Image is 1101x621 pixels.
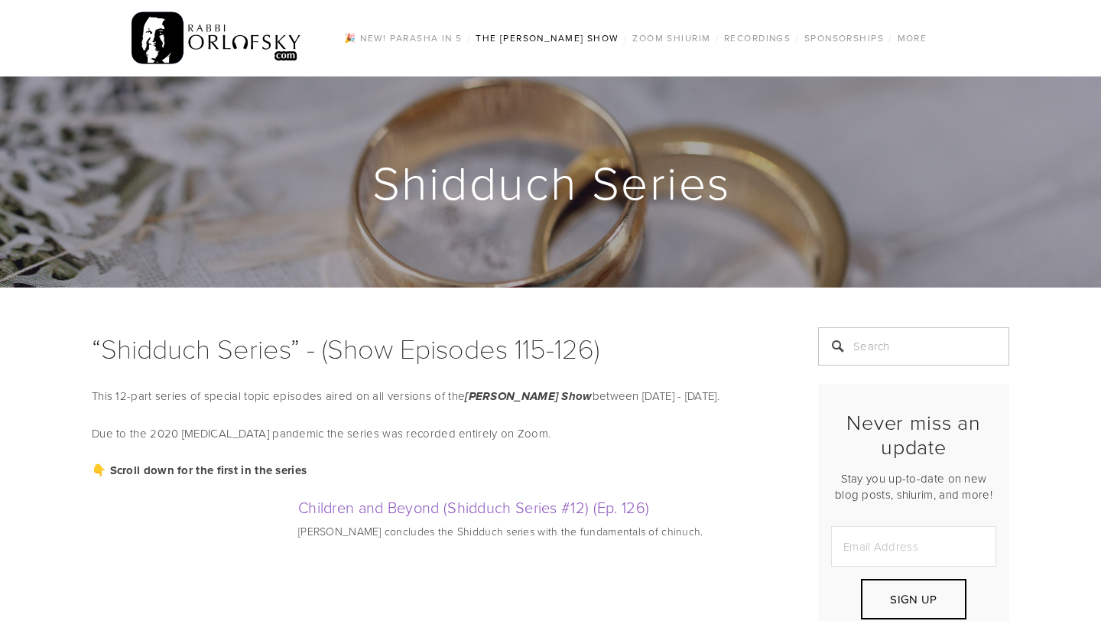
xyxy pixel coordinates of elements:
a: 🎉 NEW! Parasha in 5 [339,28,466,48]
h1: “Shidduch Series” - (Show Episodes 115-126) [92,327,780,369]
input: Search [818,327,1009,366]
h1: Shidduch Series [92,158,1011,206]
span: / [624,31,628,44]
a: Zoom Shiurim [628,28,715,48]
h2: Never miss an update [831,410,996,460]
input: Email Address [831,526,996,567]
a: Recordings [719,28,795,48]
img: RabbiOrlofsky.com [132,8,302,68]
span: / [888,31,892,44]
span: Sign Up [890,591,937,607]
p: This 12-part series of special topic episodes aired on all versions of the between [DATE] - [DATE]. [92,387,780,406]
strong: 👇 Scroll down for the first in the series [92,462,307,479]
p: Stay you up-to-date on new blog posts, shiurim, and more! [831,470,996,502]
a: Children and Beyond (Shidduch Series #12) (Ep. 126) [92,498,298,606]
p: Due to the 2020 [MEDICAL_DATA] pandemic the series was recorded entirely on Zoom. [92,424,780,443]
a: The [PERSON_NAME] Show [471,28,624,48]
em: [PERSON_NAME] Show [465,390,592,404]
a: Children and Beyond (Shidduch Series #12) (Ep. 126) [298,496,649,518]
button: Sign Up [861,579,966,619]
span: / [716,31,719,44]
a: Sponsorships [800,28,888,48]
a: More [893,28,932,48]
p: [PERSON_NAME] concludes the Shidduch series with the fundamentals of chinuch. [298,524,780,539]
span: / [467,31,471,44]
span: / [795,31,799,44]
